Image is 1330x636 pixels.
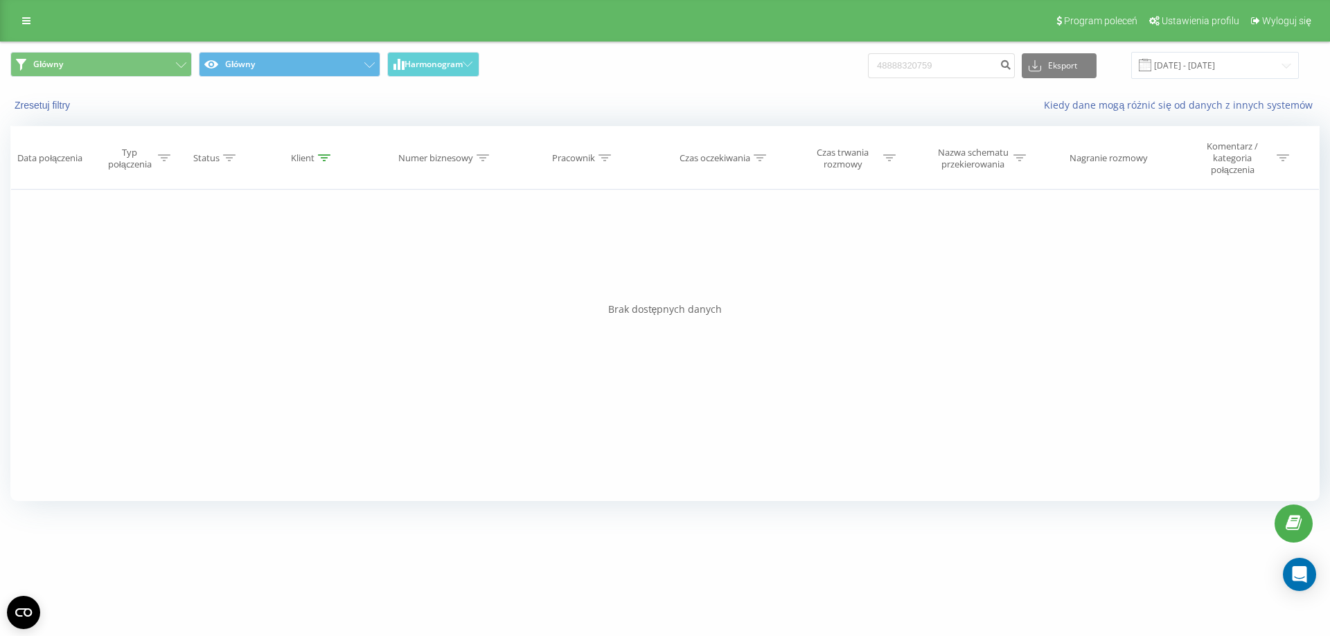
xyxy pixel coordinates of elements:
[291,152,314,164] div: Klient
[1064,15,1137,26] span: Program poleceń
[10,302,1320,316] div: Brak dostępnych danych
[33,59,63,70] span: Główny
[405,60,463,69] span: Harmonogram
[1162,15,1239,26] span: Ustawienia profilu
[1044,98,1320,111] a: Kiedy dane mogą różnić się od danych z innych systemów
[387,52,479,77] button: Harmonogram
[1262,15,1311,26] span: Wyloguj się
[7,596,40,629] button: Open CMP widget
[105,147,154,170] div: Typ połączenia
[199,52,380,77] button: Główny
[398,152,473,164] div: Numer biznesowy
[10,52,192,77] button: Główny
[806,147,880,170] div: Czas trwania rozmowy
[193,152,220,164] div: Status
[1192,140,1273,176] div: Komentarz / kategoria połączenia
[552,152,595,164] div: Pracownik
[680,152,750,164] div: Czas oczekiwania
[10,99,77,111] button: Zresetuj filtry
[17,152,82,164] div: Data połączenia
[1283,558,1316,591] div: Open Intercom Messenger
[1022,53,1097,78] button: Eksport
[1070,152,1148,164] div: Nagranie rozmowy
[868,53,1015,78] input: Wyszukiwanie według numeru
[936,147,1010,170] div: Nazwa schematu przekierowania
